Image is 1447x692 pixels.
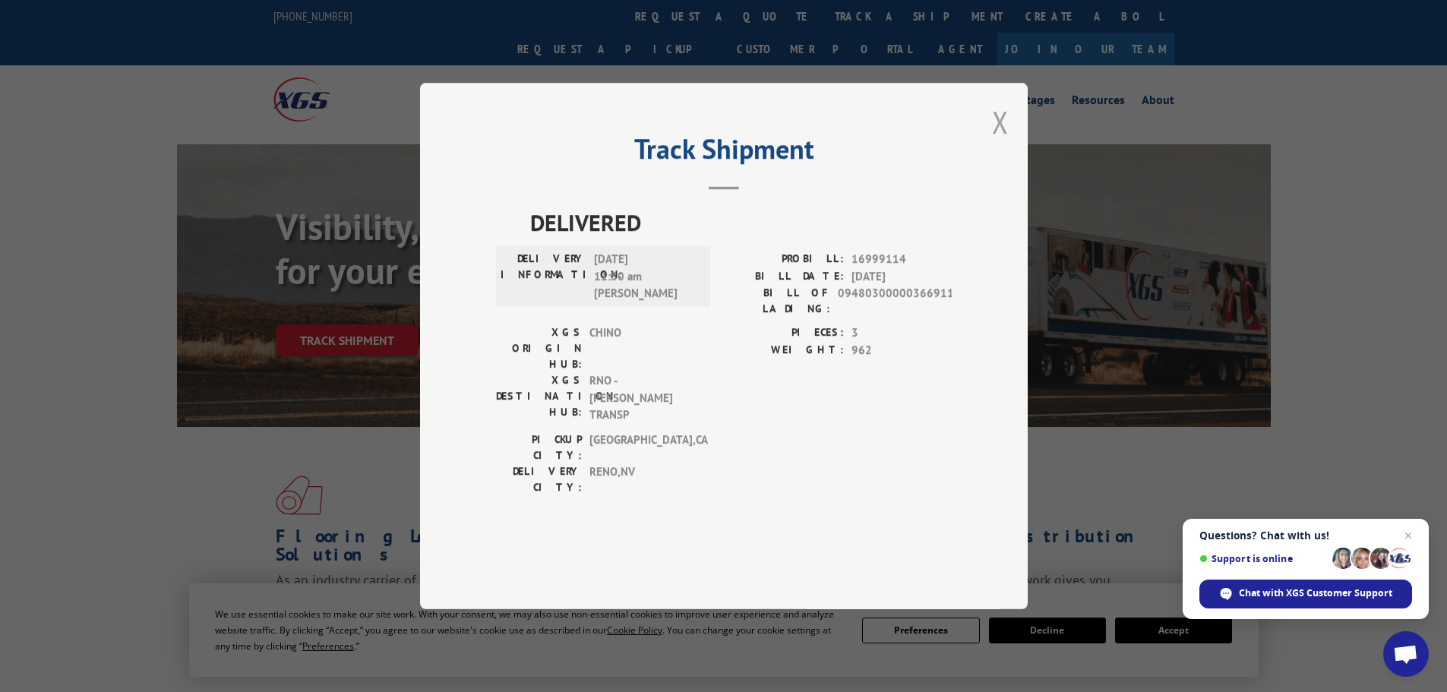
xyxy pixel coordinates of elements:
[1199,529,1412,542] span: Questions? Chat with us!
[838,285,952,317] span: 09480300000366911
[1383,631,1429,677] div: Open chat
[496,372,582,424] label: XGS DESTINATION HUB:
[501,251,586,302] label: DELIVERY INFORMATION:
[724,342,844,359] label: WEIGHT:
[589,463,692,495] span: RENO , NV
[992,102,1009,142] button: Close modal
[724,268,844,286] label: BILL DATE:
[589,372,692,424] span: RNO - [PERSON_NAME] TRANSP
[1399,526,1417,545] span: Close chat
[724,285,830,317] label: BILL OF LADING:
[724,324,844,342] label: PIECES:
[496,463,582,495] label: DELIVERY CITY:
[1199,580,1412,608] div: Chat with XGS Customer Support
[496,431,582,463] label: PICKUP CITY:
[851,268,952,286] span: [DATE]
[594,251,697,302] span: [DATE] 11:30 am [PERSON_NAME]
[589,431,692,463] span: [GEOGRAPHIC_DATA] , CA
[1239,586,1392,600] span: Chat with XGS Customer Support
[496,324,582,372] label: XGS ORIGIN HUB:
[851,324,952,342] span: 3
[496,138,952,167] h2: Track Shipment
[589,324,692,372] span: CHINO
[530,205,952,239] span: DELIVERED
[1199,553,1327,564] span: Support is online
[851,342,952,359] span: 962
[724,251,844,268] label: PROBILL:
[851,251,952,268] span: 16999114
